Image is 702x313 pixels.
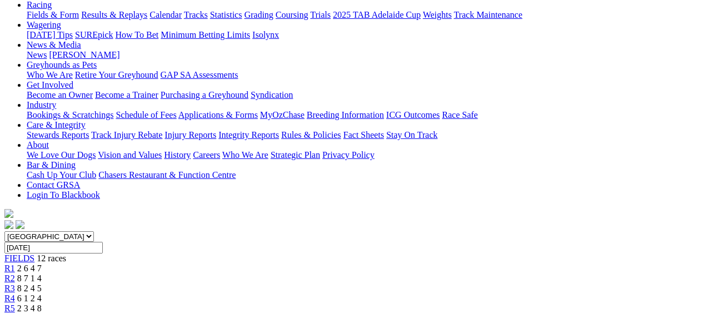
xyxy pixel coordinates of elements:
a: Schedule of Fees [116,110,176,120]
a: Get Involved [27,80,73,90]
input: Select date [4,242,103,254]
a: 2025 TAB Adelaide Cup [333,10,421,19]
a: News [27,50,47,59]
a: Cash Up Your Club [27,170,96,180]
a: Breeding Information [307,110,384,120]
a: [DATE] Tips [27,30,73,39]
div: About [27,150,698,160]
a: Applications & Forms [178,110,258,120]
div: Greyhounds as Pets [27,70,698,80]
a: Privacy Policy [322,150,375,160]
a: Calendar [150,10,182,19]
a: Syndication [251,90,293,100]
a: Wagering [27,20,61,29]
a: GAP SA Assessments [161,70,238,80]
a: Minimum Betting Limits [161,30,250,39]
a: Retire Your Greyhound [75,70,158,80]
span: 6 1 2 4 [17,294,42,303]
a: FIELDS [4,254,34,263]
a: Care & Integrity [27,120,86,130]
span: 2 3 4 8 [17,304,42,313]
a: SUREpick [75,30,113,39]
a: Race Safe [442,110,477,120]
a: R2 [4,274,15,283]
a: MyOzChase [260,110,305,120]
a: Isolynx [252,30,279,39]
a: Stewards Reports [27,130,89,140]
img: facebook.svg [4,220,13,229]
a: Fields & Form [27,10,79,19]
a: Purchasing a Greyhound [161,90,248,100]
div: Industry [27,110,698,120]
a: R5 [4,304,15,313]
a: Track Maintenance [454,10,522,19]
a: Login To Blackbook [27,190,100,200]
a: R3 [4,284,15,293]
a: Results & Replays [81,10,147,19]
a: We Love Our Dogs [27,150,96,160]
a: Tracks [184,10,208,19]
a: Integrity Reports [218,130,279,140]
span: 2 6 4 7 [17,264,42,273]
a: Industry [27,100,56,110]
div: Racing [27,10,698,20]
a: Become an Owner [27,90,93,100]
a: About [27,140,49,150]
a: Careers [193,150,220,160]
div: Get Involved [27,90,698,100]
a: Vision and Values [98,150,162,160]
a: Injury Reports [165,130,216,140]
a: Chasers Restaurant & Function Centre [98,170,236,180]
a: History [164,150,191,160]
a: Rules & Policies [281,130,341,140]
span: 12 races [37,254,66,263]
a: Grading [245,10,273,19]
a: Bookings & Scratchings [27,110,113,120]
span: 8 7 1 4 [17,274,42,283]
a: Fact Sheets [343,130,384,140]
a: Coursing [276,10,308,19]
a: Weights [423,10,452,19]
a: Statistics [210,10,242,19]
a: Who We Are [222,150,268,160]
a: Greyhounds as Pets [27,60,97,69]
a: R1 [4,264,15,273]
div: Bar & Dining [27,170,698,180]
a: [PERSON_NAME] [49,50,120,59]
img: twitter.svg [16,220,24,229]
a: Stay On Track [386,130,437,140]
a: Contact GRSA [27,180,80,190]
a: ICG Outcomes [386,110,440,120]
div: Care & Integrity [27,130,698,140]
div: News & Media [27,50,698,60]
a: How To Bet [116,30,159,39]
a: Bar & Dining [27,160,76,170]
a: R4 [4,294,15,303]
img: logo-grsa-white.png [4,209,13,218]
a: Trials [310,10,331,19]
a: Who We Are [27,70,73,80]
a: Become a Trainer [95,90,158,100]
span: 8 2 4 5 [17,284,42,293]
a: Strategic Plan [271,150,320,160]
a: News & Media [27,40,81,49]
div: Wagering [27,30,698,40]
a: Track Injury Rebate [91,130,162,140]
